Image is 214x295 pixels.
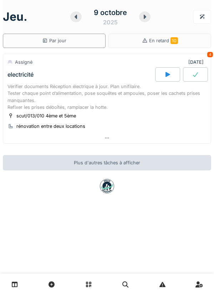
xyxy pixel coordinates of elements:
div: 9 octobre [94,7,127,18]
div: 2025 [103,18,118,26]
div: Plus d'autres tâches à afficher [3,155,211,170]
div: Par jour [42,37,66,44]
h1: jeu. [3,10,27,24]
div: [DATE] [188,59,207,66]
div: 4 [207,52,213,57]
span: 10 [170,37,178,44]
img: badge-BVDL4wpA.svg [100,179,114,193]
span: En retard [149,38,178,43]
div: scut/013/010 4ème et 5ème [16,112,76,119]
div: Assigné [15,59,32,66]
div: Vérifier documents Réception électrique à jour. Plan unifilaire. Tester chaque point d’alimentati... [7,83,207,111]
div: rénovation entre deux locations [16,123,85,130]
div: electricité [7,71,34,78]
